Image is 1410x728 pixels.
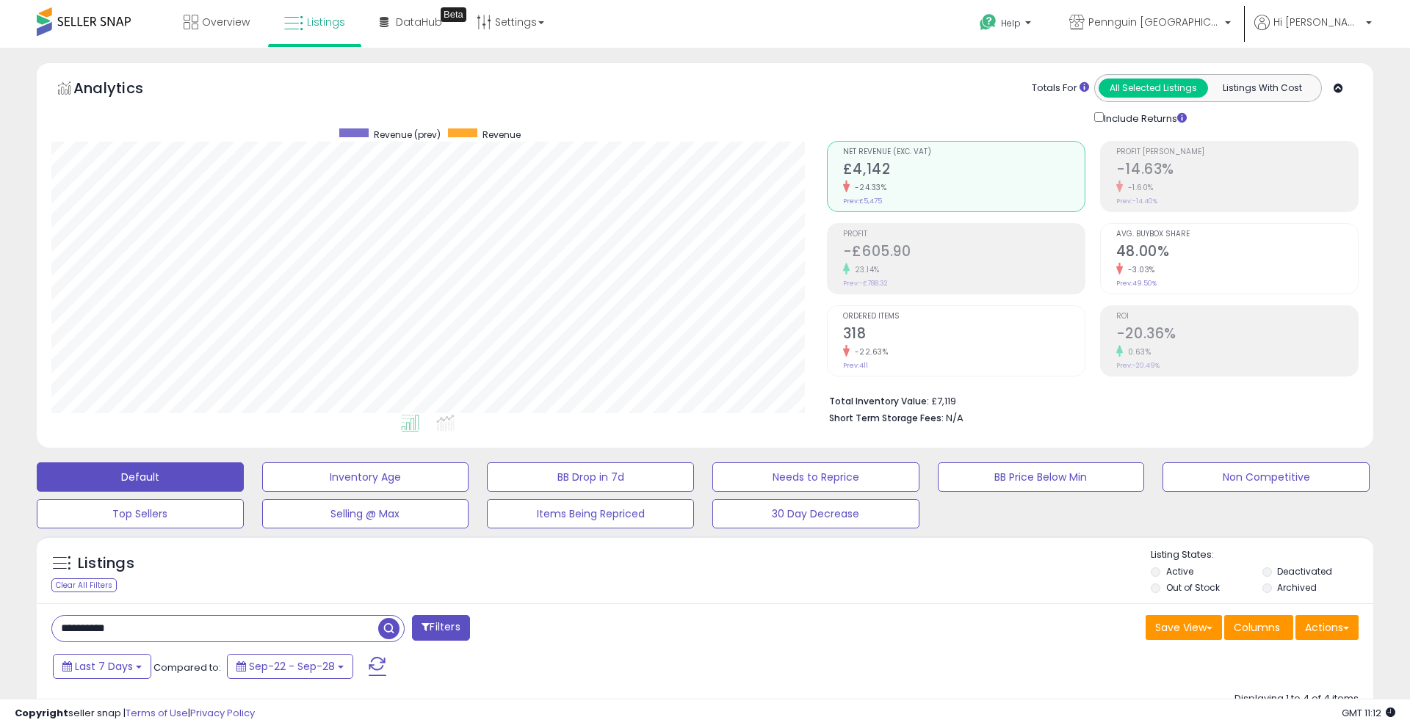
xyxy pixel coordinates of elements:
h5: Listings [78,553,134,574]
span: Avg. Buybox Share [1116,230,1358,239]
small: Prev: 49.50% [1116,279,1157,288]
small: Prev: 411 [843,361,868,370]
button: Actions [1295,615,1359,640]
button: BB Price Below Min [938,462,1145,492]
small: Prev: -20.49% [1116,361,1160,370]
span: Revenue [482,128,521,141]
small: -3.03% [1123,264,1155,275]
button: Sep-22 - Sep-28 [227,654,353,679]
button: All Selected Listings [1099,79,1208,98]
button: Inventory Age [262,462,469,492]
button: Needs to Reprice [712,462,919,492]
button: Items Being Repriced [487,499,694,528]
label: Active [1166,565,1193,578]
h2: 48.00% [1116,243,1358,263]
small: Prev: £5,475 [843,197,882,205]
div: Tooltip anchor [441,7,466,22]
b: Short Term Storage Fees: [829,412,944,424]
a: Privacy Policy [190,706,255,720]
span: Last 7 Days [75,659,133,674]
button: Listings With Cost [1207,79,1317,98]
i: Get Help [979,13,997,32]
small: Prev: -£788.32 [843,279,888,288]
label: Out of Stock [1166,581,1220,594]
h2: £4,142 [843,161,1085,181]
span: N/A [946,411,963,425]
button: Non Competitive [1163,462,1370,492]
span: DataHub [396,15,442,29]
span: Profit [PERSON_NAME] [1116,148,1358,156]
a: Hi [PERSON_NAME] [1254,15,1372,48]
span: Hi [PERSON_NAME] [1273,15,1362,29]
a: Help [968,2,1046,48]
a: Terms of Use [126,706,188,720]
button: Columns [1224,615,1293,640]
span: Help [1001,17,1021,29]
button: Selling @ Max [262,499,469,528]
p: Listing States: [1151,548,1373,562]
button: Last 7 Days [53,654,151,679]
div: seller snap | | [15,707,255,721]
button: Top Sellers [37,499,244,528]
h2: 318 [843,325,1085,345]
small: -1.60% [1123,182,1154,193]
div: Include Returns [1083,109,1204,126]
button: Default [37,462,244,492]
b: Total Inventory Value: [829,395,929,407]
small: 0.63% [1123,346,1151,357]
div: Totals For [1032,81,1089,95]
small: Prev: -14.40% [1116,197,1157,205]
div: Clear All Filters [51,578,117,592]
span: 2025-10-7 11:12 GMT [1342,706,1395,720]
label: Archived [1277,581,1317,594]
h2: -14.63% [1116,161,1358,181]
h5: Analytics [73,78,172,102]
span: Pennguin [GEOGRAPHIC_DATA] [1088,15,1221,29]
span: Columns [1234,620,1280,635]
button: 30 Day Decrease [712,499,919,528]
span: Compared to: [153,660,221,674]
span: Listings [307,15,345,29]
strong: Copyright [15,706,68,720]
span: Profit [843,230,1085,239]
span: Ordered Items [843,313,1085,321]
small: 23.14% [850,264,880,275]
h2: -20.36% [1116,325,1358,345]
li: £7,119 [829,391,1348,409]
button: Filters [412,615,469,641]
label: Deactivated [1277,565,1332,578]
span: Sep-22 - Sep-28 [249,659,335,674]
span: ROI [1116,313,1358,321]
button: BB Drop in 7d [487,462,694,492]
span: Net Revenue (Exc. VAT) [843,148,1085,156]
small: -22.63% [850,346,889,357]
button: Save View [1146,615,1222,640]
small: -24.33% [850,182,887,193]
span: Overview [202,15,250,29]
span: Revenue (prev) [374,128,441,141]
h2: -£605.90 [843,243,1085,263]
